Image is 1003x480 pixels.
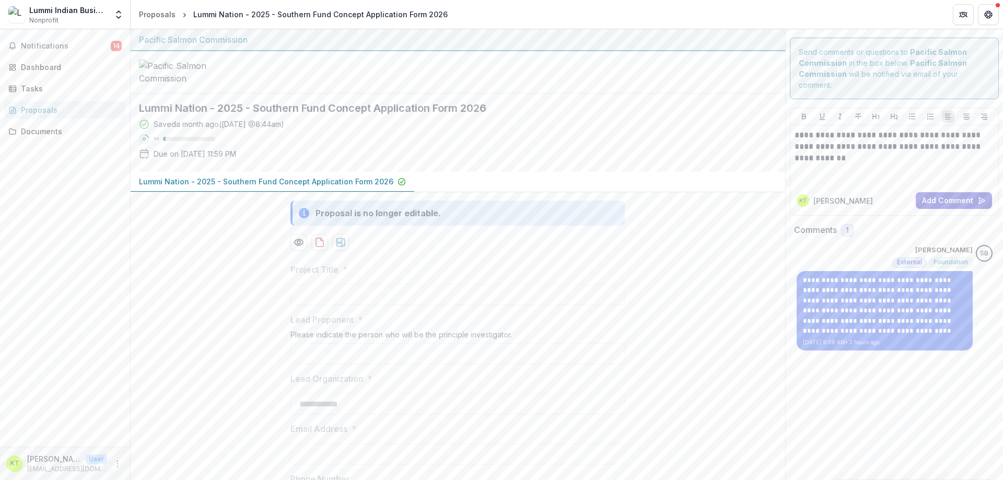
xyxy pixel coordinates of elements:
button: Add Comment [916,192,992,209]
span: Notifications [21,42,111,51]
button: Align Center [960,110,973,123]
button: Bullet List [906,110,918,123]
div: Proposals [139,9,176,20]
button: Heading 2 [888,110,901,123]
span: Foundation [934,259,968,266]
p: Lead Proponent [290,313,354,326]
button: More [111,458,124,470]
div: Kelley Turner [10,460,19,467]
a: Dashboard [4,58,126,76]
p: [DATE] 9:08 AM • 2 hours ago [803,338,966,346]
p: Lummi Nation - 2025 - Southern Fund Concept Application Form 2026 [139,176,393,187]
button: Underline [816,110,829,123]
button: Open entity switcher [111,4,126,25]
a: Documents [4,123,126,140]
button: Preview dd8fe27f-31ab-45d3-a883-f8f4ace11459-0.pdf [290,234,307,251]
p: [PERSON_NAME] [915,245,973,255]
button: Italicize [834,110,846,123]
button: Strike [852,110,865,123]
img: Pacific Salmon Commission [139,60,243,85]
div: Lummi Nation - 2025 - Southern Fund Concept Application Form 2026 [193,9,448,20]
h2: Comments [794,225,837,235]
p: Email Address [290,423,347,435]
button: Bold [798,110,810,123]
button: Notifications14 [4,38,126,54]
button: Get Help [978,4,999,25]
button: Heading 1 [870,110,882,123]
p: 5 % [154,135,159,143]
a: Proposals [4,101,126,119]
button: Align Left [942,110,954,123]
p: Lead Organization [290,372,363,385]
div: Lummi Indian Business Council [29,5,107,16]
div: Proposal is no longer editable. [316,207,441,219]
a: Tasks [4,80,126,97]
p: User [86,454,107,464]
h2: Lummi Nation - 2025 - Southern Fund Concept Application Form 2026 [139,102,760,114]
button: Align Right [978,110,990,123]
p: [PERSON_NAME] [813,195,873,206]
button: download-proposal [332,234,349,251]
button: Partners [953,4,974,25]
div: Sascha Bendt [980,250,988,257]
div: Saved a month ago ( [DATE] @ 8:44am ) [154,119,284,130]
div: Tasks [21,83,118,94]
button: Ordered List [924,110,937,123]
span: 1 [846,226,849,235]
button: download-proposal [311,234,328,251]
a: Proposals [135,7,180,22]
span: External [897,259,922,266]
div: Proposals [21,104,118,115]
div: Pacific Salmon Commission [139,33,777,46]
span: Nonprofit [29,16,59,25]
div: Dashboard [21,62,118,73]
p: [PERSON_NAME] [27,453,81,464]
span: 14 [111,41,122,51]
p: [EMAIL_ADDRESS][DOMAIN_NAME] [27,464,107,474]
div: Kelley Turner [799,198,807,203]
div: Documents [21,126,118,137]
p: Due on [DATE] 11:59 PM [154,148,236,159]
nav: breadcrumb [135,7,452,22]
div: Send comments or questions to in the box below. will be notified via email of your comment. [790,38,999,99]
p: Project Title [290,263,339,276]
img: Lummi Indian Business Council [8,6,25,23]
div: Please indicate the person who will be the principle investigator. [290,330,625,343]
